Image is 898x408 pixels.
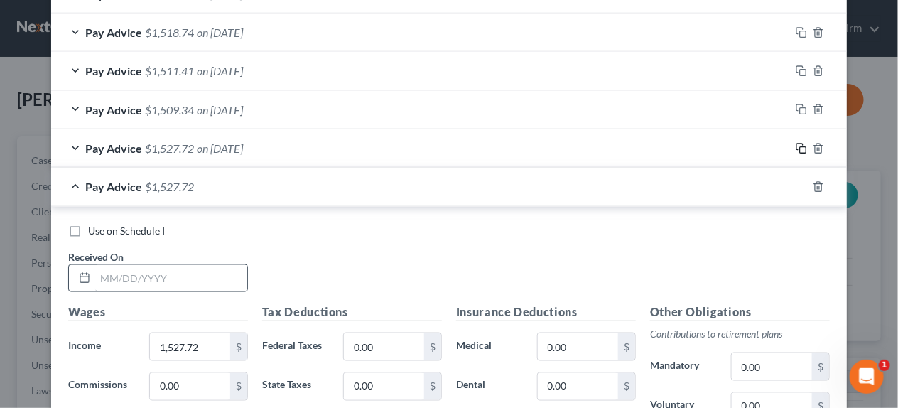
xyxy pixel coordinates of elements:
[68,251,124,263] span: Received On
[879,360,890,371] span: 1
[262,304,442,321] h5: Tax Deductions
[88,225,165,237] span: Use on Schedule I
[538,373,618,400] input: 0.00
[650,327,830,341] p: Contributions to retirement plans
[424,373,441,400] div: $
[456,304,636,321] h5: Insurance Deductions
[145,141,194,155] span: $1,527.72
[424,333,441,360] div: $
[85,64,142,77] span: Pay Advice
[643,353,724,381] label: Mandatory
[344,333,424,360] input: 0.00
[197,141,243,155] span: on [DATE]
[85,103,142,117] span: Pay Advice
[618,373,635,400] div: $
[197,64,243,77] span: on [DATE]
[85,26,142,39] span: Pay Advice
[732,353,812,380] input: 0.00
[150,373,230,400] input: 0.00
[230,373,247,400] div: $
[850,360,884,394] iframe: Intercom live chat
[145,103,194,117] span: $1,509.34
[650,304,830,321] h5: Other Obligations
[197,26,243,39] span: on [DATE]
[230,333,247,360] div: $
[145,26,194,39] span: $1,518.74
[255,372,336,401] label: State Taxes
[344,373,424,400] input: 0.00
[812,353,829,380] div: $
[68,304,248,321] h5: Wages
[95,265,247,292] input: MM/DD/YYYY
[145,180,194,193] span: $1,527.72
[68,339,101,351] span: Income
[538,333,618,360] input: 0.00
[145,64,194,77] span: $1,511.41
[197,103,243,117] span: on [DATE]
[85,141,142,155] span: Pay Advice
[449,333,530,361] label: Medical
[255,333,336,361] label: Federal Taxes
[150,333,230,360] input: 0.00
[618,333,635,360] div: $
[61,372,142,401] label: Commissions
[85,180,142,193] span: Pay Advice
[449,372,530,401] label: Dental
